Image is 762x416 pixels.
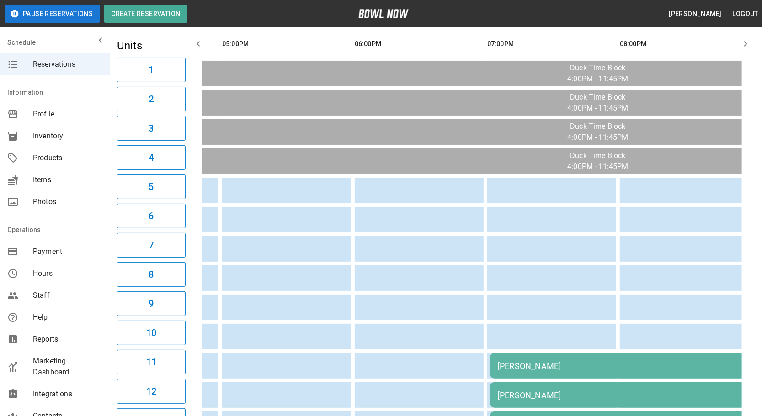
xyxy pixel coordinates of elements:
button: 5 [117,174,186,199]
button: 7 [117,233,186,258]
span: Payment [33,246,102,257]
button: 2 [117,87,186,111]
button: 6 [117,204,186,228]
h6: 6 [149,209,154,223]
span: Staff [33,290,102,301]
button: 4 [117,145,186,170]
h6: 2 [149,92,154,106]
span: Integrations [33,389,102,400]
button: 12 [117,379,186,404]
span: Products [33,153,102,163]
h6: 11 [146,355,156,369]
h6: 12 [146,384,156,399]
button: Pause Reservations [5,5,100,23]
th: 07:00PM [487,31,616,57]
span: Hours [33,268,102,279]
img: logo [358,9,409,18]
span: Reservations [33,59,102,70]
span: Inventory [33,131,102,142]
button: 3 [117,116,186,141]
h6: 8 [149,267,154,282]
button: Logout [729,5,762,22]
h6: 10 [146,326,156,340]
h5: Units [117,38,186,53]
button: [PERSON_NAME] [665,5,725,22]
div: [PERSON_NAME] [497,361,746,371]
button: Create Reservation [104,5,187,23]
h6: 1 [149,63,154,77]
button: 11 [117,350,186,374]
span: Profile [33,109,102,120]
h6: 5 [149,179,154,194]
button: 8 [117,262,186,287]
span: Reports [33,334,102,345]
span: Items [33,174,102,185]
button: 9 [117,291,186,316]
h6: 7 [149,238,154,253]
h6: 9 [149,296,154,311]
h6: 3 [149,121,154,136]
span: Marketing Dashboard [33,356,102,378]
th: 06:00PM [355,31,484,57]
button: 10 [117,321,186,345]
button: 1 [117,58,186,82]
h6: 4 [149,150,154,165]
span: Photos [33,196,102,207]
span: Help [33,312,102,323]
th: 05:00PM [222,31,351,57]
div: [PERSON_NAME] [497,390,746,400]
